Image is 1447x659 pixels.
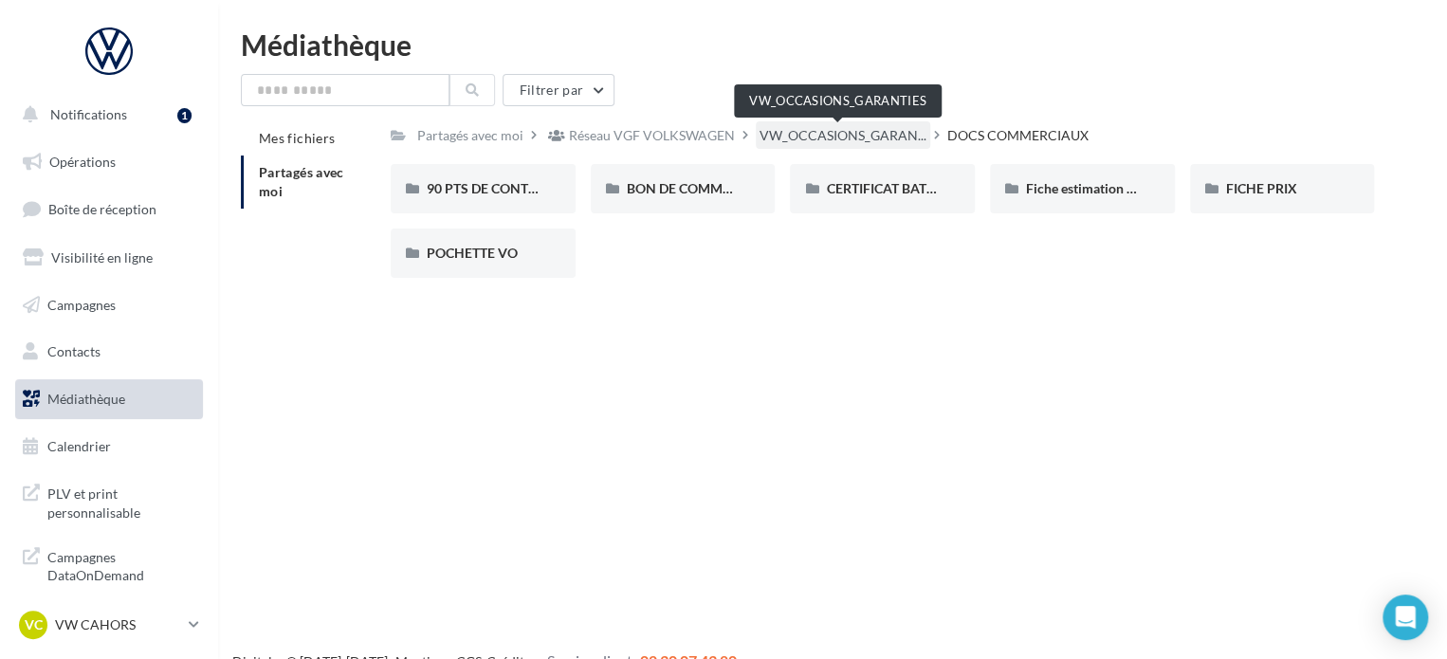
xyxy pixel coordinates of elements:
[48,201,156,217] span: Boîte de réception
[1026,180,1185,196] span: Fiche estimation de reprise
[11,142,207,182] a: Opérations
[1226,180,1297,196] span: FICHE PRIX
[259,130,335,146] span: Mes fichiers
[417,126,523,145] div: Partagés avec moi
[11,473,207,529] a: PLV et print personnalisable
[11,332,207,372] a: Contacts
[51,249,153,265] span: Visibilité en ligne
[427,245,518,261] span: POCHETTE VO
[15,607,203,643] a: VC VW CAHORS
[569,126,735,145] div: Réseau VGF VOLKSWAGEN
[55,615,181,634] p: VW CAHORS
[47,438,111,454] span: Calendrier
[11,537,207,593] a: Campagnes DataOnDemand
[47,391,125,407] span: Médiathèque
[11,379,207,419] a: Médiathèque
[241,30,1424,59] div: Médiathèque
[11,238,207,278] a: Visibilité en ligne
[47,343,101,359] span: Contacts
[947,126,1089,145] div: DOCS COMMERCIAUX
[47,544,195,585] span: Campagnes DataOnDemand
[503,74,614,106] button: Filtrer par
[627,180,760,196] span: BON DE COMMANDE
[11,285,207,325] a: Campagnes
[177,108,192,123] div: 1
[826,180,961,196] span: CERTIFICAT BATTERIE
[47,296,116,312] span: Campagnes
[734,84,942,118] div: VW_OCCASIONS_GARANTIES
[47,481,195,522] span: PLV et print personnalisable
[50,106,127,122] span: Notifications
[259,164,344,199] span: Partagés avec moi
[1383,595,1428,640] div: Open Intercom Messenger
[11,189,207,229] a: Boîte de réception
[427,180,561,196] span: 90 PTS DE CONTRÔLE
[11,95,199,135] button: Notifications 1
[760,126,926,145] span: VW_OCCASIONS_GARAN...
[11,427,207,467] a: Calendrier
[25,615,43,634] span: VC
[49,154,116,170] span: Opérations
